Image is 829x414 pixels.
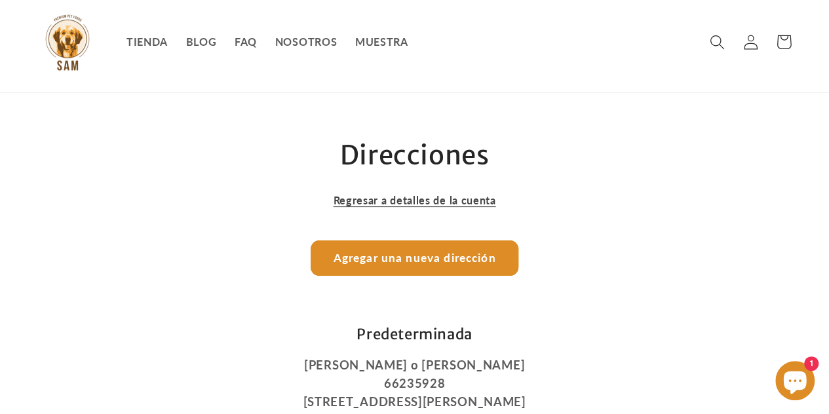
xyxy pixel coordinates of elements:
span: BLOG [186,35,217,48]
a: FAQ [225,27,266,58]
inbox-online-store-chat: Chat de la tienda online Shopify [771,361,819,404]
span: NOSOTROS [275,35,337,48]
a: TIENDA [117,27,177,58]
a: MUESTRA [346,27,417,58]
a: BLOG [177,27,225,58]
a: Regresar a detalles de la cuenta [333,191,495,209]
button: Agregar una nueva dirección [311,240,518,276]
span: TIENDA [126,35,168,48]
a: NOSOTROS [266,27,346,58]
h2: Predeterminada [246,325,583,344]
img: Sam Pet Foods [38,13,97,72]
span: FAQ [235,35,257,48]
h1: Direcciones [246,138,583,172]
span: MUESTRA [355,35,408,48]
summary: Búsqueda [701,26,735,59]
